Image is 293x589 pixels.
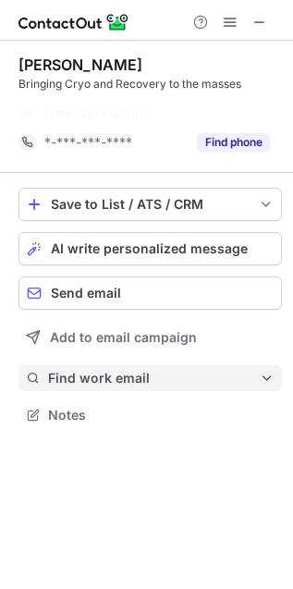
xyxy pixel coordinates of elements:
[18,232,282,265] button: AI write personalized message
[18,402,282,428] button: Notes
[48,370,260,387] span: Find work email
[18,188,282,221] button: save-profile-one-click
[18,11,129,33] img: ContactOut v5.3.10
[51,197,250,212] div: Save to List / ATS / CRM
[51,286,121,301] span: Send email
[18,276,282,310] button: Send email
[18,55,142,74] div: [PERSON_NAME]
[51,241,248,256] span: AI write personalized message
[197,133,270,152] button: Reveal Button
[48,407,275,423] span: Notes
[50,330,197,345] span: Add to email campaign
[18,76,282,92] div: Bringing Cryo and Recovery to the masses
[18,365,282,391] button: Find work email
[18,321,282,354] button: Add to email campaign
[44,104,154,121] span: Email Unavailable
